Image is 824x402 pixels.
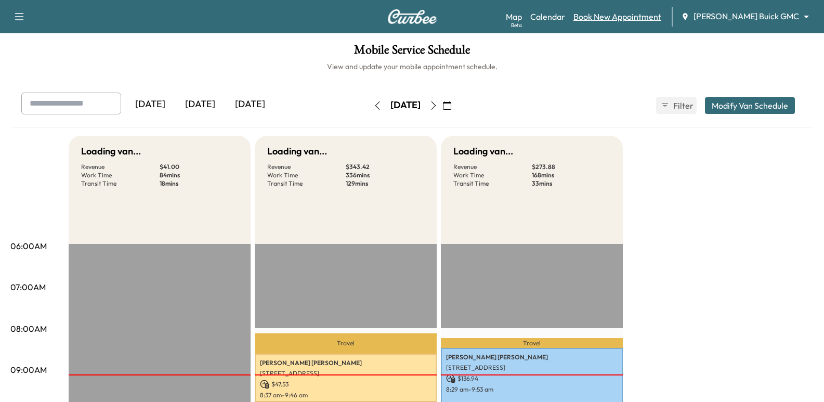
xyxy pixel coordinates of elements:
div: [DATE] [125,93,175,116]
p: [STREET_ADDRESS] [446,364,618,372]
p: $ 343.42 [346,163,424,171]
p: Revenue [267,163,346,171]
p: Transit Time [267,179,346,188]
p: [PERSON_NAME] [PERSON_NAME] [446,353,618,361]
a: Book New Appointment [573,10,661,23]
p: $ 47.53 [260,380,431,389]
p: 06:00AM [10,240,47,252]
p: Work Time [453,171,532,179]
p: Revenue [453,163,532,171]
p: 129 mins [346,179,424,188]
h5: Loading van... [81,144,141,159]
p: [PERSON_NAME] [PERSON_NAME] [260,359,431,367]
p: Work Time [81,171,160,179]
p: 07:00AM [10,281,46,293]
h5: Loading van... [267,144,327,159]
p: 84 mins [160,171,238,179]
div: [DATE] [390,99,421,112]
p: Transit Time [453,179,532,188]
h6: View and update your mobile appointment schedule. [10,61,814,72]
p: $ 136.94 [446,374,618,383]
div: [DATE] [175,93,225,116]
p: [STREET_ADDRESS] [260,369,431,378]
span: Filter [673,99,692,112]
p: 18 mins [160,179,238,188]
p: 33 mins [532,179,610,188]
p: Transit Time [81,179,160,188]
p: 168 mins [532,171,610,179]
span: [PERSON_NAME] Buick GMC [694,10,799,22]
h5: Loading van... [453,144,513,159]
h1: Mobile Service Schedule [10,44,814,61]
p: Work Time [267,171,346,179]
div: [DATE] [225,93,275,116]
button: Filter [656,97,697,114]
button: Modify Van Schedule [705,97,795,114]
p: 8:29 am - 9:53 am [446,385,618,394]
p: Travel [255,333,437,354]
p: 09:00AM [10,364,47,376]
p: $ 41.00 [160,163,238,171]
a: Calendar [530,10,565,23]
p: 8:37 am - 9:46 am [260,391,431,399]
p: Revenue [81,163,160,171]
p: 336 mins [346,171,424,179]
a: MapBeta [506,10,522,23]
p: Travel [441,338,623,348]
p: 08:00AM [10,322,47,335]
img: Curbee Logo [387,9,437,24]
div: Beta [511,21,522,29]
p: $ 273.88 [532,163,610,171]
